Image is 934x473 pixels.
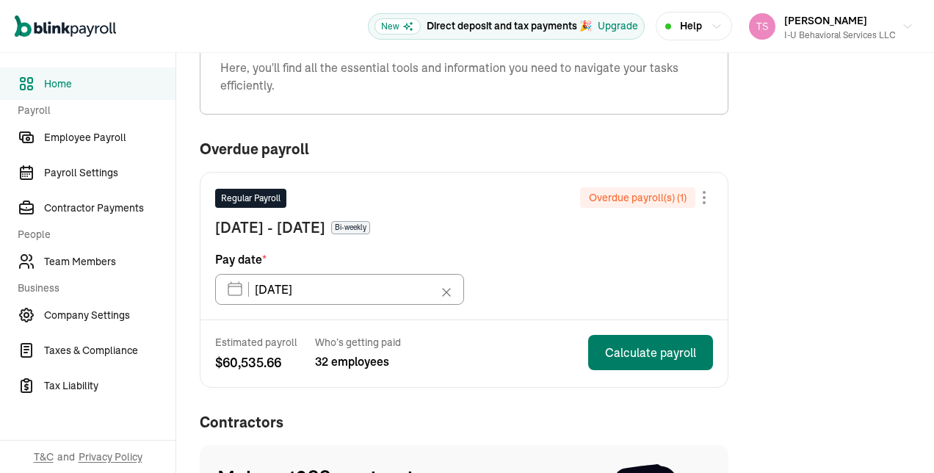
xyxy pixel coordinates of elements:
[374,18,421,35] span: New
[315,335,401,350] span: Who’s getting paid
[15,5,116,48] nav: Global
[221,192,280,205] span: Regular Payroll
[79,449,142,464] span: Privacy Policy
[34,449,54,464] span: T&C
[315,353,401,370] span: 32 employees
[44,130,175,145] span: Employee Payroll
[44,343,175,358] span: Taxes & Compliance
[215,274,464,305] input: XX/XX/XX
[200,141,309,157] span: Overdue payroll
[215,353,297,372] span: $ 60,535.66
[589,190,687,205] span: Overdue payroll(s) ( 1 )
[784,14,867,27] span: [PERSON_NAME]
[427,18,592,34] p: Direct deposit and tax payments 🎉
[18,103,167,118] span: Payroll
[784,29,896,42] div: I-U Behavioral Services LLC
[680,18,702,34] span: Help
[44,254,175,270] span: Team Members
[18,281,167,296] span: Business
[44,165,175,181] span: Payroll Settings
[588,335,713,370] button: Calculate payroll
[44,378,175,394] span: Tax Liability
[656,12,732,40] button: Help
[215,335,297,350] span: Estimated payroll
[598,18,638,34] button: Upgrade
[215,217,325,239] span: [DATE] - [DATE]
[743,8,919,45] button: [PERSON_NAME]I-U Behavioral Services LLC
[861,402,934,473] iframe: Chat Widget
[215,250,267,268] span: Pay date
[220,59,708,94] span: Here, you'll find all the essential tools and information you need to navigate your tasks efficie...
[18,227,167,242] span: People
[44,308,175,323] span: Company Settings
[44,76,175,92] span: Home
[44,201,175,216] span: Contractor Payments
[331,221,370,234] span: Bi-weekly
[200,411,728,433] span: Contractors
